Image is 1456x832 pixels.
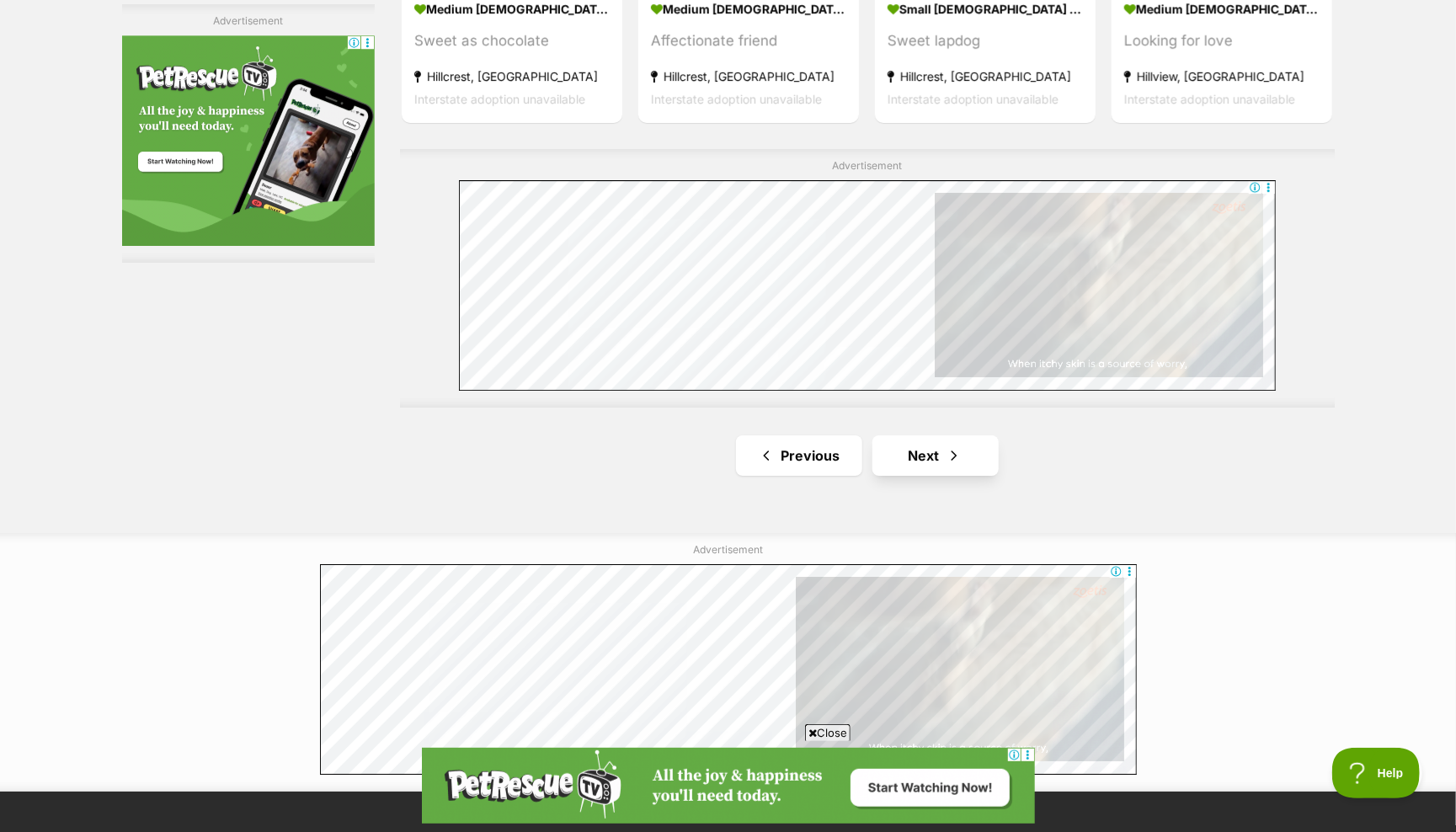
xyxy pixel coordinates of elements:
strong: Hillcrest, [GEOGRAPHIC_DATA] [888,64,1083,87]
strong: Hillview, [GEOGRAPHIC_DATA] [1124,64,1320,87]
span: Interstate adoption unavailable [1124,91,1295,105]
span: Interstate adoption unavailable [888,91,1059,105]
a: Previous page [736,435,862,476]
iframe: Advertisement [459,180,1276,391]
span: Interstate adoption unavailable [651,91,822,105]
iframe: Advertisement [320,564,1137,775]
div: Advertisement [122,4,375,263]
span: Interstate adoption unavailable [414,91,585,105]
nav: Pagination [400,435,1335,476]
div: Advertisement [400,149,1335,408]
strong: Hillcrest, [GEOGRAPHIC_DATA] [414,64,610,87]
div: Sweet lapdog [888,29,1083,51]
a: Next page [872,435,999,476]
strong: Hillcrest, [GEOGRAPHIC_DATA] [651,64,846,87]
iframe: Help Scout Beacon - Open [1332,748,1422,798]
div: Affectionate friend [651,29,846,51]
iframe: Advertisement [122,35,375,246]
span: Close [805,724,851,741]
iframe: Advertisement [422,748,1035,824]
div: Looking for love [1124,29,1320,51]
div: Sweet as chocolate [414,29,610,51]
